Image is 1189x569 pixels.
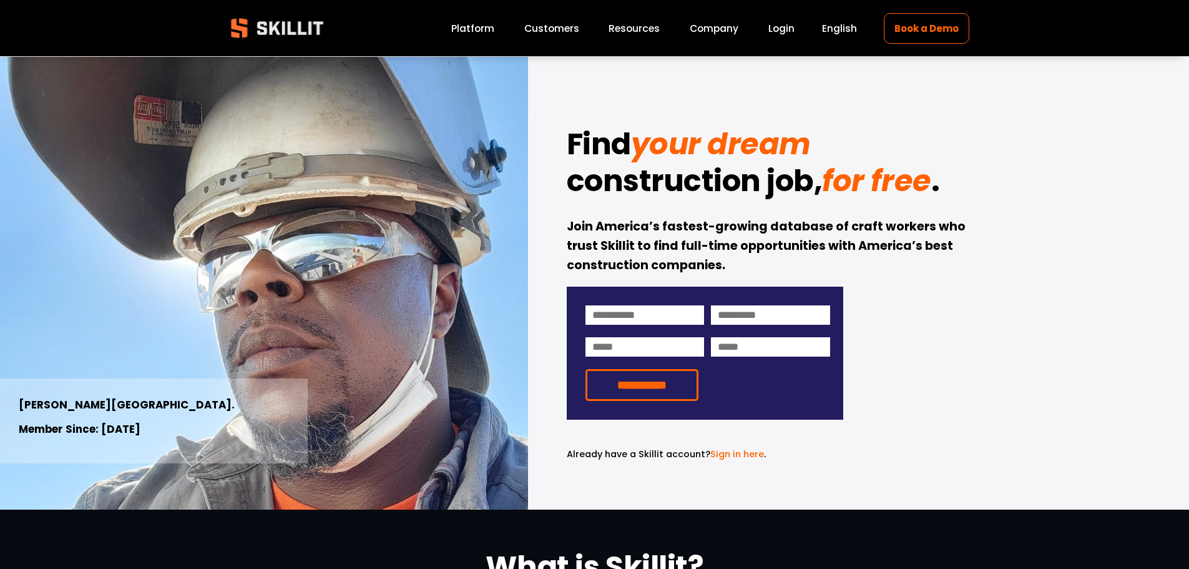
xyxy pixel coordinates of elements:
[631,123,811,165] em: your dream
[451,20,494,37] a: Platform
[567,160,823,202] strong: construction job,
[931,160,940,202] strong: .
[220,9,334,47] img: Skillit
[690,20,738,37] a: Company
[884,13,969,44] a: Book a Demo
[822,21,857,36] span: English
[567,123,631,165] strong: Find
[567,447,843,462] p: .
[19,422,140,437] strong: Member Since: [DATE]
[822,20,857,37] div: language picker
[567,448,710,460] span: Already have a Skillit account?
[710,448,764,460] a: Sign in here
[567,218,968,273] strong: Join America’s fastest-growing database of craft workers who trust Skillit to find full-time oppo...
[524,20,579,37] a: Customers
[19,397,235,412] strong: [PERSON_NAME][GEOGRAPHIC_DATA].
[609,21,660,36] span: Resources
[768,20,795,37] a: Login
[822,160,931,202] em: for free
[609,20,660,37] a: folder dropdown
